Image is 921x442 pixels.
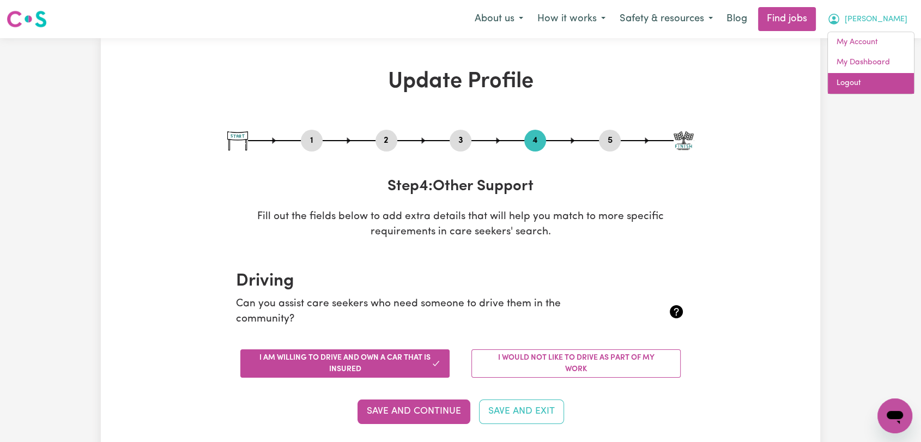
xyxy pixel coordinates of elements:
button: How it works [530,8,613,31]
button: Go to step 5 [599,134,621,148]
button: Safety & resources [613,8,720,31]
iframe: Button to launch messaging window [877,398,912,433]
button: Save and Exit [479,399,564,423]
a: Find jobs [758,7,816,31]
p: Fill out the fields below to add extra details that will help you match to more specific requirem... [227,209,694,241]
button: I am willing to drive and own a car that is insured [240,349,450,378]
button: Go to step 4 [524,134,546,148]
button: Go to step 3 [450,134,471,148]
button: Go to step 2 [375,134,397,148]
button: I would not like to drive as part of my work [471,349,681,378]
a: Blog [720,7,754,31]
a: My Account [828,32,914,53]
h2: Driving [236,271,685,292]
button: My Account [820,8,914,31]
a: Careseekers logo [7,7,47,32]
button: About us [468,8,530,31]
div: My Account [827,32,914,94]
button: Go to step 1 [301,134,323,148]
img: Careseekers logo [7,9,47,29]
p: Can you assist care seekers who need someone to drive them in the community? [236,296,610,328]
button: Save and Continue [358,399,470,423]
h1: Update Profile [227,69,694,95]
a: Logout [828,73,914,94]
a: My Dashboard [828,52,914,73]
span: [PERSON_NAME] [845,14,907,26]
h3: Step 4 : Other Support [227,178,694,196]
